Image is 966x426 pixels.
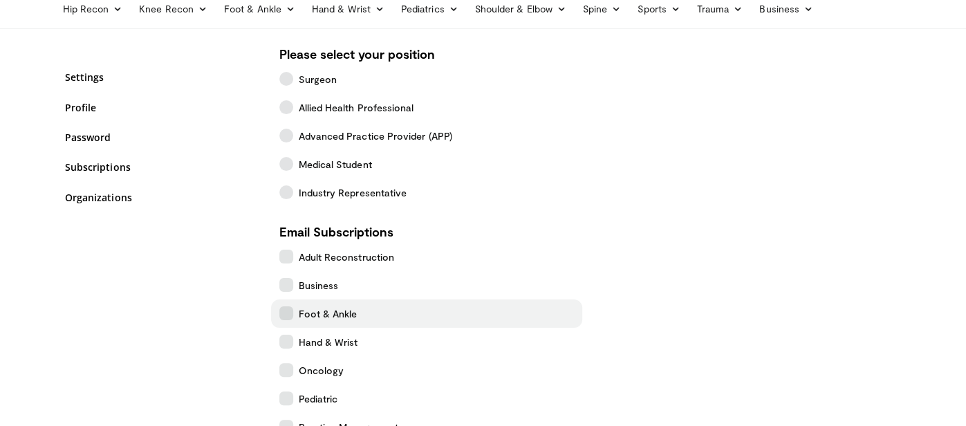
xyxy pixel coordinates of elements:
[299,129,452,143] span: Advanced Practice Provider (APP)
[299,72,337,86] span: Surgeon
[299,391,338,406] span: Pediatric
[65,160,259,174] a: Subscriptions
[299,100,414,115] span: Allied Health Professional
[299,363,344,378] span: Oncology
[299,306,357,321] span: Foot & Ankle
[299,335,358,349] span: Hand & Wrist
[65,190,259,205] a: Organizations
[279,224,393,239] strong: Email Subscriptions
[299,185,407,200] span: Industry Representative
[65,130,259,145] a: Password
[299,157,372,172] span: Medical Student
[65,70,259,84] a: Settings
[65,100,259,115] a: Profile
[299,278,339,293] span: Business
[279,46,435,62] strong: Please select your position
[299,250,394,264] span: Adult Reconstruction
